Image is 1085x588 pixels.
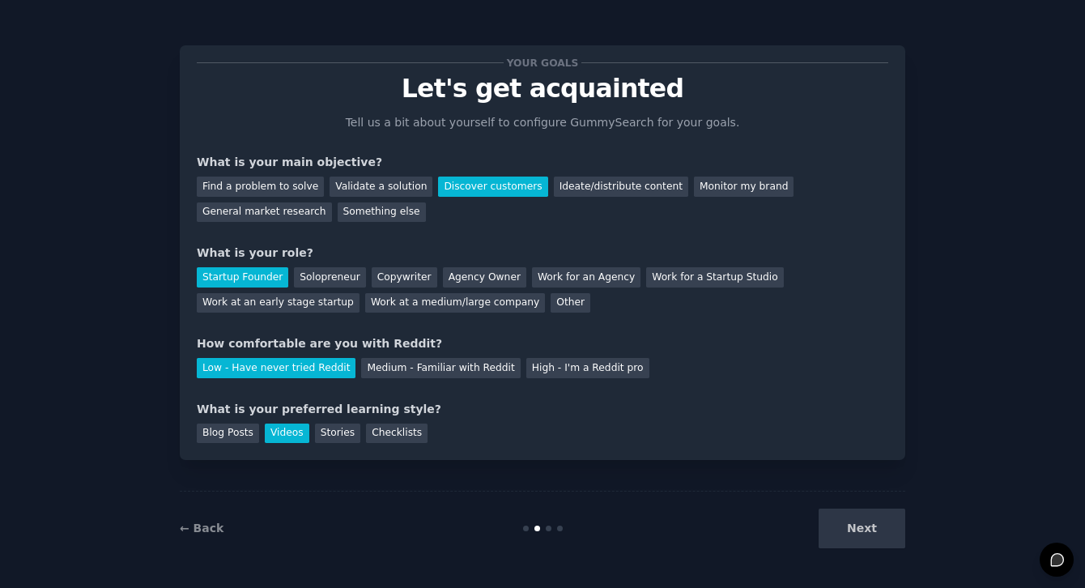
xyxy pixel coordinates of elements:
[294,267,365,288] div: Solopreneur
[366,424,428,444] div: Checklists
[197,202,332,223] div: General market research
[532,267,640,288] div: Work for an Agency
[526,358,649,378] div: High - I'm a Reddit pro
[197,358,355,378] div: Low - Have never tried Reddit
[338,114,747,131] p: Tell us a bit about yourself to configure GummySearch for your goals.
[694,177,794,197] div: Monitor my brand
[197,75,888,103] p: Let's get acquainted
[646,267,783,288] div: Work for a Startup Studio
[504,54,581,71] span: Your goals
[197,401,888,418] div: What is your preferred learning style?
[372,267,437,288] div: Copywriter
[315,424,360,444] div: Stories
[197,293,360,313] div: Work at an early stage startup
[197,154,888,171] div: What is your main objective?
[265,424,309,444] div: Videos
[330,177,432,197] div: Validate a solution
[197,177,324,197] div: Find a problem to solve
[554,177,688,197] div: Ideate/distribute content
[438,177,547,197] div: Discover customers
[197,245,888,262] div: What is your role?
[197,267,288,288] div: Startup Founder
[197,424,259,444] div: Blog Posts
[197,335,888,352] div: How comfortable are you with Reddit?
[443,267,526,288] div: Agency Owner
[551,293,590,313] div: Other
[338,202,426,223] div: Something else
[180,522,223,535] a: ← Back
[361,358,520,378] div: Medium - Familiar with Reddit
[365,293,545,313] div: Work at a medium/large company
